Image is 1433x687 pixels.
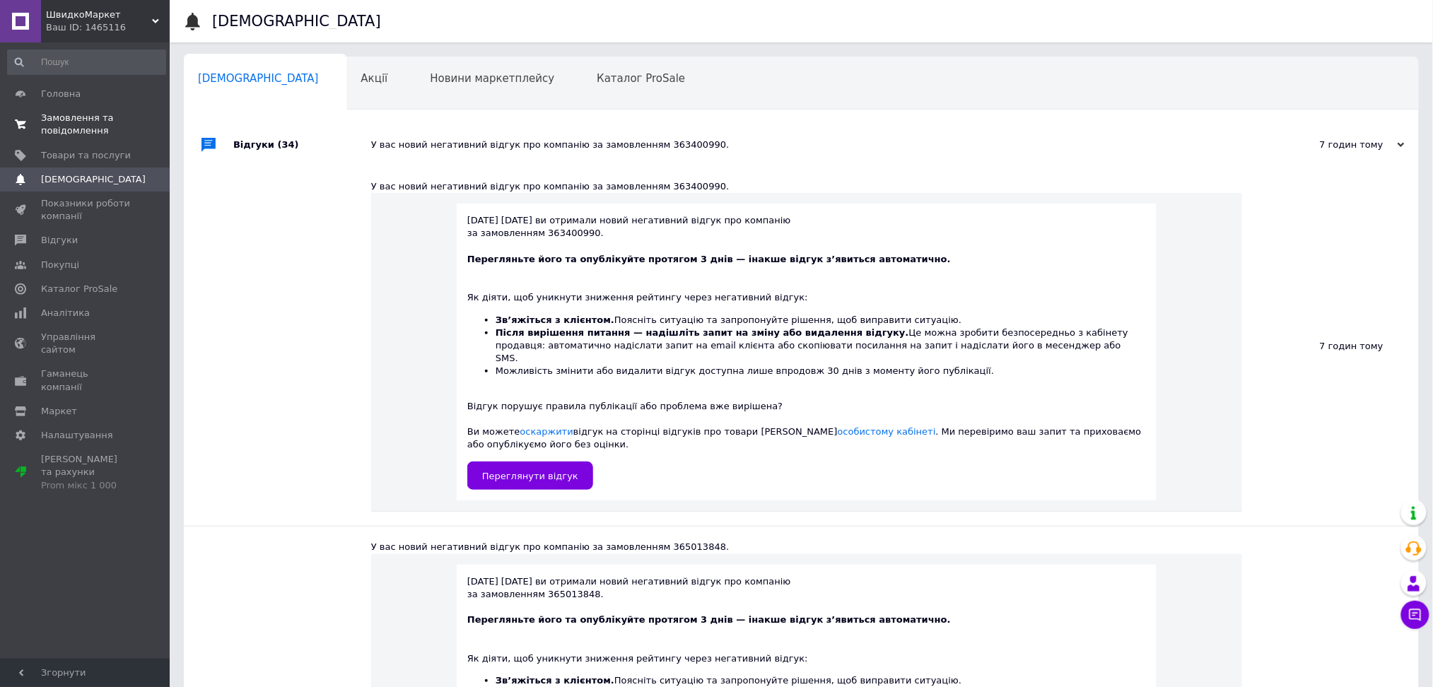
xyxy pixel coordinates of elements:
[838,426,936,437] a: особистому кабінеті
[482,471,578,481] span: Переглянути відгук
[467,614,951,625] b: Перегляньте його та опублікуйте протягом 3 днів — інакше відгук з’явиться автоматично.
[496,674,1146,687] li: Поясніть ситуацію та запропонуйте рішення, щоб виправити ситуацію.
[278,139,299,150] span: (34)
[41,149,131,162] span: Товари та послуги
[41,479,131,492] div: Prom мікс 1 000
[361,72,388,85] span: Акції
[496,314,1146,327] li: Поясніть ситуацію та запропонуйте рішення, щоб виправити ситуацію.
[467,278,1146,451] div: Як діяти, щоб уникнути зниження рейтингу через негативний відгук: Відгук порушує правила публікац...
[1263,139,1405,151] div: 7 годин тому
[41,112,131,137] span: Замовлення та повідомлення
[1242,166,1419,526] div: 7 годин тому
[41,331,131,356] span: Управління сайтом
[496,327,909,338] b: Після вирішення питання — надішліть запит на зміну або видалення відгуку.
[46,8,152,21] span: ШвидкоМаркет
[496,315,614,325] b: Зв’яжіться з клієнтом.
[41,88,81,100] span: Головна
[1401,601,1429,629] button: Чат з покупцем
[520,426,573,437] a: оскаржити
[467,462,593,490] a: Переглянути відгук
[371,139,1263,151] div: У вас новий негативний відгук про компанію за замовленням 363400990.
[198,72,319,85] span: [DEMOGRAPHIC_DATA]
[41,197,131,223] span: Показники роботи компанії
[496,675,614,686] b: Зв’яжіться з клієнтом.
[467,214,1146,490] div: [DATE] [DATE] ви отримали новий негативний відгук про компанію за замовленням 363400990.
[41,368,131,393] span: Гаманець компанії
[371,180,1242,193] div: У вас новий негативний відгук про компанію за замовленням 363400990.
[467,254,951,264] b: Перегляньте його та опублікуйте протягом 3 днів — інакше відгук з’явиться автоматично.
[41,173,146,186] span: [DEMOGRAPHIC_DATA]
[41,283,117,295] span: Каталог ProSale
[41,234,78,247] span: Відгуки
[41,429,113,442] span: Налаштування
[496,327,1146,365] li: Це можна зробити безпосередньо з кабінету продавця: автоматично надіслати запит на email клієнта ...
[41,405,77,418] span: Маркет
[233,124,371,166] div: Відгуки
[41,307,90,319] span: Аналітика
[41,453,131,492] span: [PERSON_NAME] та рахунки
[7,49,166,75] input: Пошук
[46,21,170,34] div: Ваш ID: 1465116
[430,72,554,85] span: Новини маркетплейсу
[41,259,79,271] span: Покупці
[597,72,685,85] span: Каталог ProSale
[212,13,381,30] h1: [DEMOGRAPHIC_DATA]
[496,365,1146,377] li: Можливість змінити або видалити відгук доступна лише впродовж 30 днів з моменту його публікації.
[371,541,1242,553] div: У вас новий негативний відгук про компанію за замовленням 365013848.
